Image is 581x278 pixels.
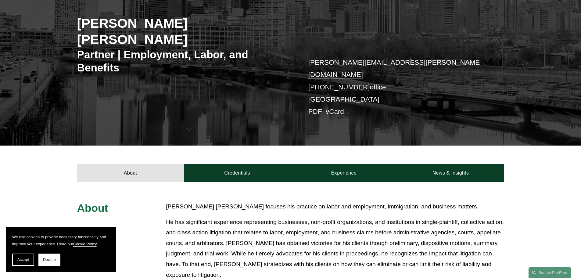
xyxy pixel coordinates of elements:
[43,258,56,262] span: Decline
[73,242,97,246] a: Cookie Policy
[12,233,110,247] p: We use cookies to provide necessary functionality and improve your experience. Read our .
[184,164,291,182] a: Credentials
[17,258,29,262] span: Accept
[308,108,322,115] a: PDF
[38,254,60,266] button: Decline
[326,108,344,115] a: vCard
[6,227,116,272] section: Cookie banner
[308,83,370,91] a: [PHONE_NUMBER]
[77,202,108,214] span: About
[166,201,504,212] p: [PERSON_NAME] [PERSON_NAME] focuses his practice on labor and employment, immigration, and busine...
[77,48,291,74] h3: Partner | Employment, Labor, and Benefits
[291,164,397,182] a: Experience
[77,164,184,182] a: About
[12,254,34,266] button: Accept
[77,15,291,47] h2: [PERSON_NAME] [PERSON_NAME]
[308,59,482,78] a: [PERSON_NAME][EMAIL_ADDRESS][PERSON_NAME][DOMAIN_NAME]
[529,267,571,278] a: Search this site
[308,56,486,118] p: office [GEOGRAPHIC_DATA] –
[397,164,504,182] a: News & Insights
